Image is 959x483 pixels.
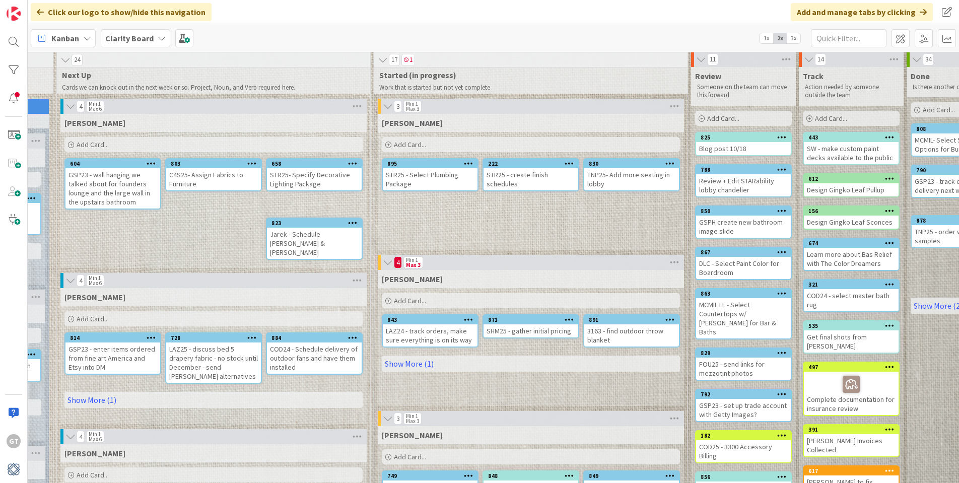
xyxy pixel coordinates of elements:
span: Add Card... [394,296,426,305]
div: SW - make custom paint decks available to the public [804,142,899,164]
span: 3 [394,412,402,425]
div: C4S25- Assign Fabrics to Furniture [166,168,261,190]
span: Lisa T. [64,292,125,302]
div: 792GSP23 - set up trade account with Getty Images? [696,390,791,421]
div: 843 [383,315,477,324]
div: 535 [808,322,899,329]
div: 895STR25 - Select Plumbing Package [383,159,477,190]
div: 222 [488,160,578,167]
b: Clarity Board [105,33,154,43]
span: 3x [787,33,800,43]
div: 728 [166,333,261,342]
div: 612 [804,174,899,183]
div: 321COD24 - select master bath rug [804,280,899,311]
div: 321 [804,280,899,289]
a: Show More (1) [382,356,680,372]
a: Show More (1) [64,392,363,408]
div: 612 [808,175,899,182]
div: Click our logo to show/hide this navigation [31,3,212,21]
div: 728LAZ25 - discuss bed 5 drapery fabric - no stock until December - send [PERSON_NAME] alternatives [166,333,261,383]
span: Lisa K. [382,430,443,440]
span: 17 [389,54,400,66]
span: Add Card... [77,314,109,323]
div: Max 3 [406,106,419,111]
div: 156 [808,208,899,215]
div: 658 [267,159,362,168]
div: Learn more about Bas Relief with The Color Dreamers [804,248,899,270]
span: Add Card... [394,140,426,149]
div: 612Design Gingko Leaf Pullup [804,174,899,196]
div: 863MCMIL LL - Select Countertops w/ [PERSON_NAME] for Bar & Baths [696,289,791,338]
div: 884 [271,334,362,341]
div: 182COD25 - 3300 Accessory Billing [696,431,791,462]
span: Next Up [62,70,358,80]
div: STR25 - Select Plumbing Package [383,168,477,190]
div: 792 [701,391,791,398]
div: 848 [488,472,578,479]
div: 749 [383,471,477,480]
div: 891 [589,316,679,323]
div: 156 [804,206,899,216]
div: 443SW - make custom paint decks available to the public [804,133,899,164]
span: Add Card... [707,114,739,123]
div: 825 [696,133,791,142]
div: 674 [804,239,899,248]
div: 391 [808,426,899,433]
div: 728 [171,334,261,341]
div: Max 3 [406,262,421,267]
p: Cards we can knock out in the next week or so. Project, Noun, and Verb required here. [62,84,365,92]
p: Someone on the team can move this forward [697,83,790,100]
div: 829 [701,350,791,357]
div: 891 [584,315,679,324]
span: 4 [77,431,85,443]
div: 825Blog post 10/18 [696,133,791,155]
span: Add Card... [394,452,426,461]
div: STR25- Specify Decorative Lighting Package [267,168,362,190]
div: 497 [808,364,899,371]
div: 825 [701,134,791,141]
div: 829FOU25 - send links for mezzotint photos [696,349,791,380]
div: 884 [267,333,362,342]
div: 182 [696,431,791,440]
div: 823Jarek - Schedule [PERSON_NAME] & [PERSON_NAME] [267,219,362,259]
span: 34 [923,53,934,65]
p: Work that is started but not yet complete [379,84,682,92]
div: 867 [696,248,791,257]
div: 617 [804,466,899,475]
div: 849 [584,471,679,480]
span: Track [803,71,824,81]
img: avatar [7,462,21,476]
span: Add Card... [77,470,109,479]
span: 3 [394,100,402,112]
div: Add and manage tabs by clicking [791,3,933,21]
div: 830TNP25- Add more seating in lobby [584,159,679,190]
div: Max 6 [89,437,102,442]
span: Done [911,71,930,81]
div: 788Review + Edit STARability lobby chandelier [696,165,791,196]
div: 8913163 - find outdoor throw blanket [584,315,679,347]
div: 658STR25- Specify Decorative Lighting Package [267,159,362,190]
input: Quick Filter... [811,29,886,47]
div: 843 [387,316,477,323]
div: 674 [808,240,899,247]
div: 604GSP23 - wall hanging we talked about for founders lounge and the large wall in the upstairs ba... [65,159,160,209]
div: STR25 - create finish schedules [484,168,578,190]
div: 803 [171,160,261,167]
div: 321 [808,281,899,288]
div: COD25 - 3300 Accessory Billing [696,440,791,462]
div: 884COD24 - Schedule delivery of outdoor fans and have them installed [267,333,362,374]
div: 391[PERSON_NAME] Invoices Collected [804,425,899,456]
div: 823 [267,219,362,228]
div: 803C4S25- Assign Fabrics to Furniture [166,159,261,190]
div: 850 [701,208,791,215]
div: 850 [696,206,791,216]
span: 1x [760,33,773,43]
div: Design Gingko Leaf Sconces [804,216,899,229]
div: 849 [589,472,679,479]
div: 850GSPH create new bathroom image slide [696,206,791,238]
div: FOU25 - send links for mezzotint photos [696,358,791,380]
span: Kanban [51,32,79,44]
div: MCMIL LL - Select Countertops w/ [PERSON_NAME] for Bar & Baths [696,298,791,338]
div: 803 [166,159,261,168]
div: Max 3 [406,419,419,424]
